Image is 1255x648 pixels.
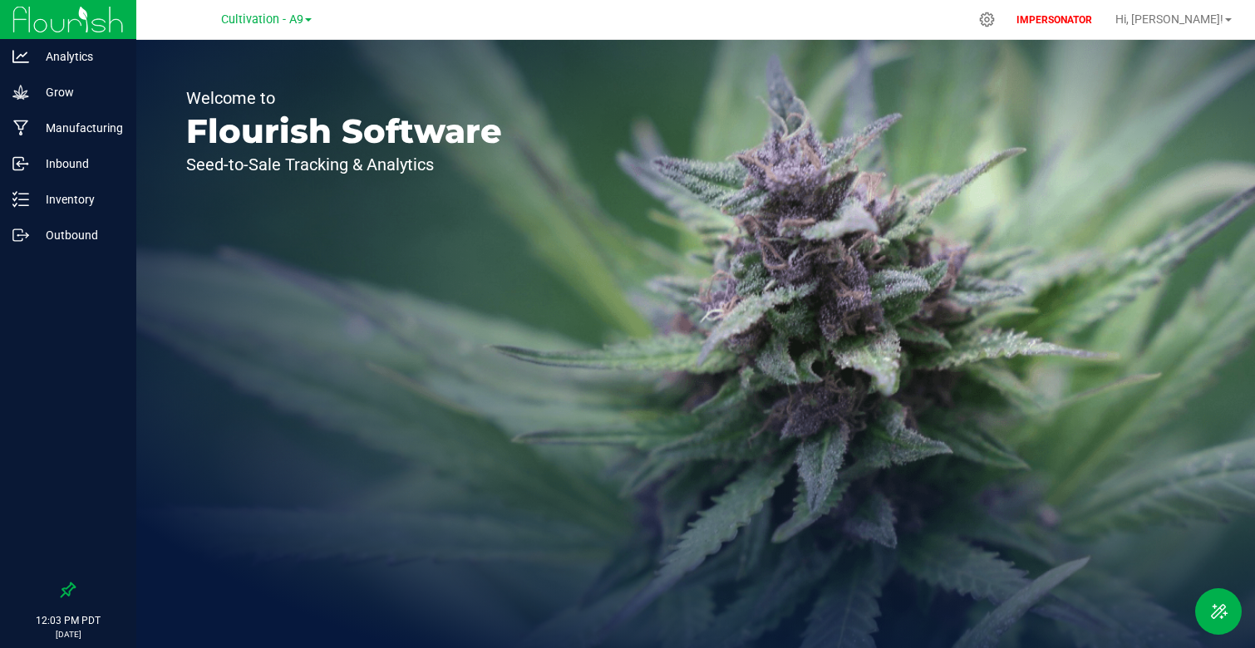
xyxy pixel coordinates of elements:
p: Grow [29,82,129,102]
div: Manage settings [977,12,997,27]
button: Toggle Menu [1195,588,1242,635]
p: Welcome to [186,90,502,106]
inline-svg: Manufacturing [12,120,29,136]
p: Inbound [29,154,129,174]
inline-svg: Grow [12,84,29,101]
p: Manufacturing [29,118,129,138]
p: Seed-to-Sale Tracking & Analytics [186,156,502,173]
inline-svg: Analytics [12,48,29,65]
inline-svg: Outbound [12,227,29,243]
p: Flourish Software [186,115,502,148]
p: Outbound [29,225,129,245]
p: 12:03 PM PDT [7,613,129,628]
p: Analytics [29,47,129,66]
p: Inventory [29,189,129,209]
span: Hi, [PERSON_NAME]! [1115,12,1223,26]
inline-svg: Inventory [12,191,29,208]
inline-svg: Inbound [12,155,29,172]
span: Cultivation - A9 [221,12,303,27]
p: [DATE] [7,628,129,641]
p: IMPERSONATOR [1010,12,1099,27]
label: Pin the sidebar to full width on large screens [60,582,76,598]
